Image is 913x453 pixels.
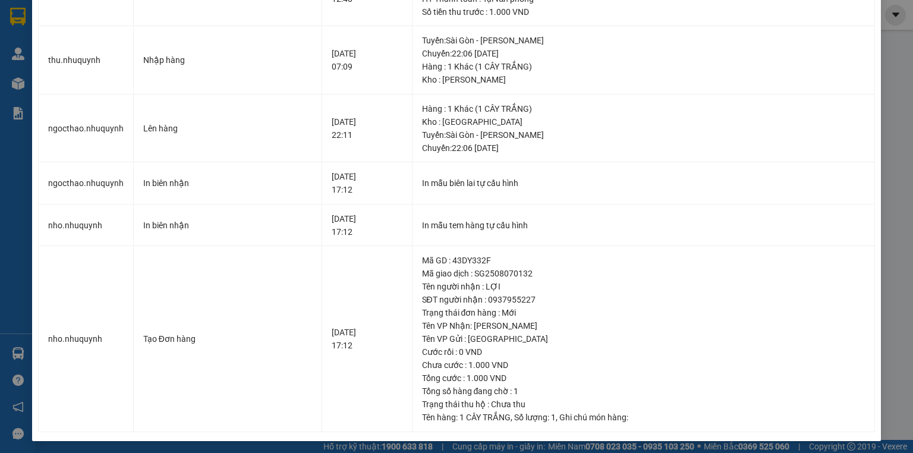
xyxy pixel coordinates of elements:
div: Tuyến : Sài Gòn - [PERSON_NAME] Chuyến: 22:06 [DATE] [422,128,865,155]
strong: 342 [PERSON_NAME], P1, Q10, TP.HCM - 0931 556 979 [5,45,172,72]
div: [DATE] 17:12 [332,212,402,238]
div: Hàng : 1 Khác (1 CÂY TRẮNG) [422,60,865,73]
div: In biên nhận [143,177,312,190]
div: Tổng cước : 1.000 VND [422,372,865,385]
div: [DATE] 17:12 [332,170,402,196]
div: Tên người nhận : LỢI [422,280,865,293]
td: thu.nhuquynh [39,26,134,95]
div: Mã GD : 43DY332F [422,254,865,267]
div: Tên hàng: , Số lượng: , Ghi chú món hàng: [422,411,865,424]
div: [DATE] 17:12 [332,326,402,352]
div: Tuyến : Sài Gòn - [PERSON_NAME] Chuyến: 22:06 [DATE] [422,34,865,60]
div: Trạng thái thu hộ : Chưa thu [422,398,865,411]
div: Chưa cước : 1.000 VND [422,358,865,372]
div: Tổng số hàng đang chờ : 1 [422,385,865,398]
div: Tên VP Gửi : [GEOGRAPHIC_DATA] [422,332,865,345]
span: VP [PERSON_NAME]: [5,74,93,85]
div: Lên hàng [143,122,312,135]
div: [DATE] 07:09 [332,47,402,73]
div: Kho : [PERSON_NAME] [422,73,865,86]
div: Hàng : 1 Khác (1 CÂY TRẮNG) [422,102,865,115]
div: Nhập hàng [143,54,312,67]
div: Số tiền thu trước : 1.000 VND [422,5,865,18]
div: Tên VP Nhận: [PERSON_NAME] [422,319,865,332]
span: 1 CÂY TRẮNG [459,413,511,422]
span: 1 [551,413,556,422]
td: ngocthao.nhuquynh [39,95,134,163]
div: Kho : [GEOGRAPHIC_DATA] [422,115,865,128]
div: Mã giao dịch : SG2508070132 [422,267,865,280]
div: [DATE] 22:11 [332,115,402,141]
td: nho.nhuquynh [39,205,134,247]
td: ngocthao.nhuquynh [39,162,134,205]
div: SĐT người nhận : 0937955227 [422,293,865,306]
td: nho.nhuquynh [39,246,134,432]
p: VP [GEOGRAPHIC_DATA]: [5,43,174,72]
div: Tạo Đơn hàng [143,332,312,345]
div: Trạng thái đơn hàng : Mới [422,306,865,319]
div: Cước rồi : 0 VND [422,345,865,358]
div: In mẫu tem hàng tự cấu hình [422,219,865,232]
div: In mẫu biên lai tự cấu hình [422,177,865,190]
div: In biên nhận [143,219,312,232]
strong: NHƯ QUỲNH [33,5,146,27]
